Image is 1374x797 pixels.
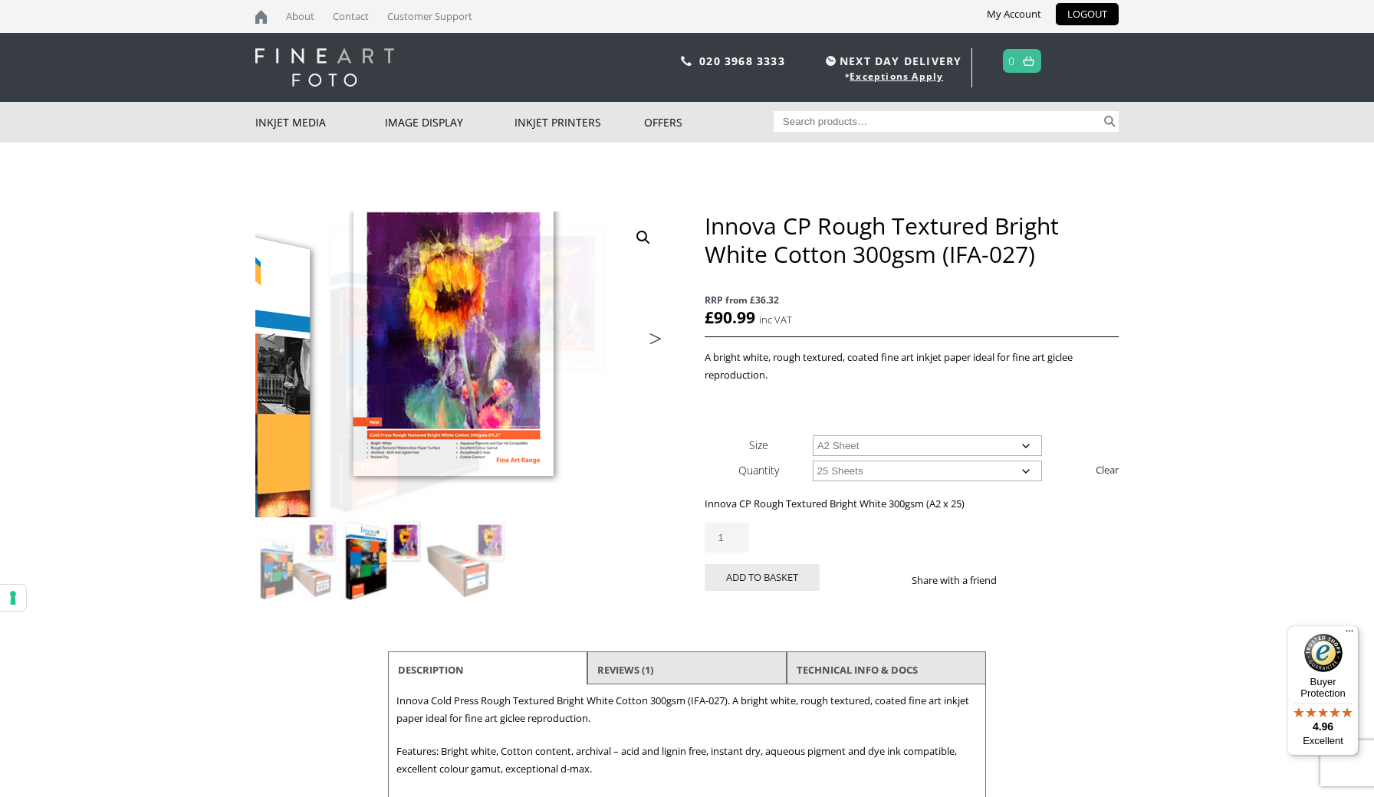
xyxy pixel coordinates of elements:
input: Search products… [774,111,1102,132]
p: Features: Bright white, Cotton content, archival – acid and lignin free, instant dry, aqueous pig... [396,743,978,778]
span: RRP from £36.32 [705,291,1119,309]
a: LOGOUT [1056,3,1119,25]
a: View full-screen image gallery [629,224,657,251]
button: Menu [1340,625,1359,644]
img: Trusted Shops Trustmark [1304,634,1343,672]
a: 0 [1008,50,1015,72]
a: Exceptions Apply [850,70,943,83]
p: Innova Cold Press Rough Textured Bright White Cotton 300gsm (IFA-027). A bright white, rough text... [396,692,978,727]
a: Inkjet Printers [514,102,644,143]
label: Size [749,438,768,452]
a: Inkjet Media [255,102,385,143]
p: Buyer Protection [1287,676,1359,699]
img: Innova CP Rough Textured Bright White Cotton 300gsm (IFA-027) [256,518,339,601]
a: TECHNICAL INFO & DOCS [797,656,918,684]
h1: Innova CP Rough Textured Bright White Cotton 300gsm (IFA-027) [705,212,1119,268]
a: Offers [644,102,774,143]
a: Description [398,656,464,684]
img: basket.svg [1023,56,1034,66]
bdi: 90.99 [705,307,755,328]
button: Search [1101,111,1119,132]
label: Quantity [738,463,779,477]
p: A bright white, rough textured, coated fine art inkjet paper ideal for fine art giclee reproduction. [705,349,1119,384]
p: Share with a friend [912,572,1015,589]
p: Innova CP Rough Textured Bright White 300gsm (A2 x 25) [705,495,1119,513]
span: £ [705,307,714,328]
img: time.svg [826,56,836,66]
span: NEXT DAY DELIVERY [822,52,961,70]
img: Innova CP Rough Textured Bright White Cotton 300gsm (IFA-027) - Image 3 [425,518,508,601]
a: My Account [975,3,1053,25]
img: facebook sharing button [1015,574,1027,586]
a: Clear options [1096,458,1119,482]
img: logo-white.svg [255,48,394,87]
span: 4.96 [1313,720,1333,733]
img: Innova CP Rough Textured Bright White Cotton 300gsm (IFA-027) - Image 2 [340,518,423,601]
input: Product quantity [705,523,749,553]
a: Image Display [385,102,514,143]
p: Excellent [1287,735,1359,747]
a: Reviews (1) [597,656,653,684]
img: twitter sharing button [1034,574,1046,586]
button: Trusted Shops TrustmarkBuyer Protection4.96Excellent [1287,625,1359,756]
img: email sharing button [1052,574,1064,586]
a: 020 3968 3333 [699,54,785,68]
img: phone.svg [681,56,692,66]
button: Add to basket [705,564,820,591]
